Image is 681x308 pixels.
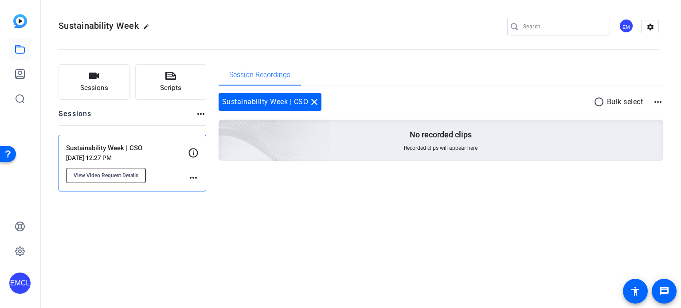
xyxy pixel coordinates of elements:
img: embarkstudio-empty-session.png [119,32,331,224]
button: View Video Request Details [66,168,146,183]
ngx-avatar: Edgar Manuel Cervantes Landa [619,19,634,34]
button: Sessions [59,64,130,100]
mat-icon: edit [143,23,154,34]
mat-icon: close [309,97,320,107]
mat-icon: more_horiz [653,97,663,107]
mat-icon: message [659,286,669,296]
input: Search [523,21,603,32]
mat-icon: accessibility [630,286,641,296]
h2: Sessions [59,109,92,125]
span: Scripts [160,83,181,93]
mat-icon: more_horiz [196,109,206,119]
p: [DATE] 12:27 PM [66,154,188,161]
span: View Video Request Details [74,172,138,179]
img: blue-gradient.svg [13,14,27,28]
div: EM [619,19,634,33]
mat-icon: settings [642,20,659,34]
button: Scripts [135,64,207,100]
mat-icon: more_horiz [188,172,199,183]
span: Recorded clips will appear here [404,144,477,152]
span: Session Recordings [229,71,290,78]
span: Sustainability Week [59,20,139,31]
div: EMCL [9,273,31,294]
p: No recorded clips [410,129,472,140]
span: Sessions [80,83,108,93]
div: Sustainability Week | CSO [219,93,322,111]
mat-icon: radio_button_unchecked [594,97,607,107]
p: Bulk select [607,97,643,107]
p: Sustainability Week | CSO [66,143,188,153]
